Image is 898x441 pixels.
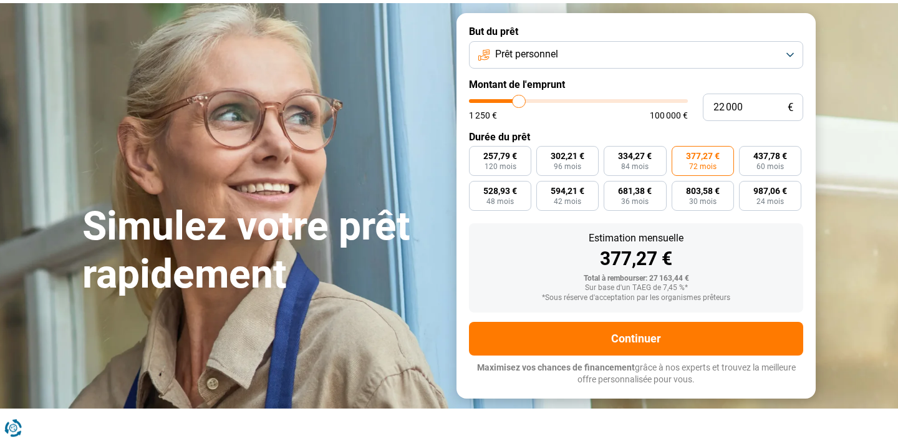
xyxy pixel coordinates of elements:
span: 334,27 € [618,152,652,160]
span: 48 mois [486,198,514,205]
span: 987,06 € [753,187,787,195]
div: Estimation mensuelle [479,233,793,243]
span: Maximisez vos chances de financement [477,362,635,372]
h1: Simulez votre prêt rapidement [82,203,442,299]
span: 30 mois [689,198,717,205]
label: But du prêt [469,26,803,37]
span: 36 mois [621,198,649,205]
span: 257,79 € [483,152,517,160]
button: Continuer [469,322,803,356]
span: 72 mois [689,163,717,170]
span: Prêt personnel [495,47,558,61]
span: 100 000 € [650,111,688,120]
span: 803,58 € [686,187,720,195]
span: 377,27 € [686,152,720,160]
div: Total à rembourser: 27 163,44 € [479,274,793,283]
span: 60 mois [756,163,784,170]
span: 84 mois [621,163,649,170]
label: Montant de l'emprunt [469,79,803,90]
div: 377,27 € [479,250,793,268]
button: Prêt personnel [469,41,803,69]
span: 437,78 € [753,152,787,160]
span: 120 mois [485,163,516,170]
div: *Sous réserve d'acceptation par les organismes prêteurs [479,294,793,303]
span: 594,21 € [551,187,584,195]
span: 681,38 € [618,187,652,195]
span: 1 250 € [469,111,497,120]
span: 42 mois [554,198,581,205]
span: € [788,102,793,113]
span: 24 mois [756,198,784,205]
label: Durée du prêt [469,131,803,143]
div: Sur base d'un TAEG de 7,45 %* [479,284,793,293]
span: 96 mois [554,163,581,170]
span: 528,93 € [483,187,517,195]
p: grâce à nos experts et trouvez la meilleure offre personnalisée pour vous. [469,362,803,386]
span: 302,21 € [551,152,584,160]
